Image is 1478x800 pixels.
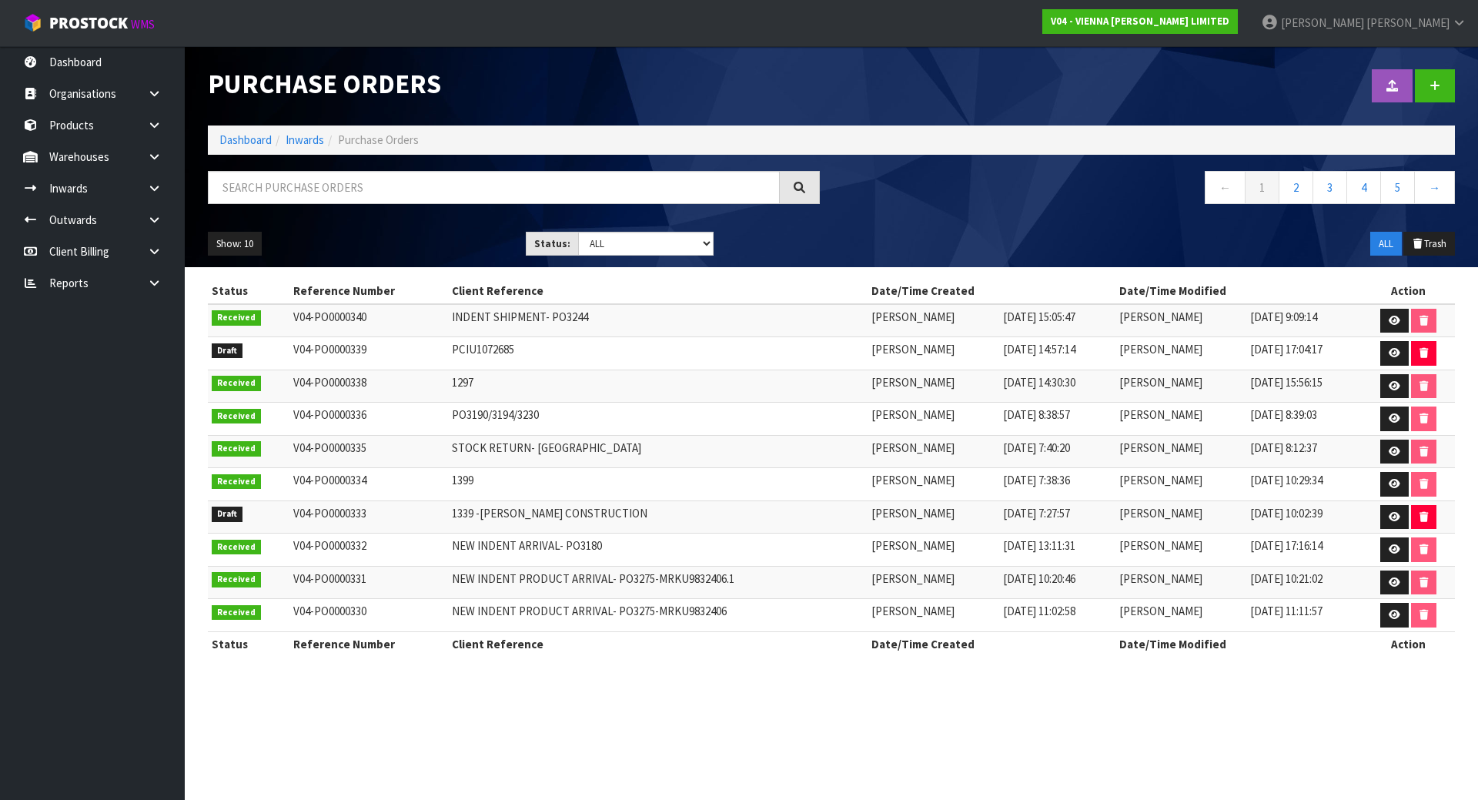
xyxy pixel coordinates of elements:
[289,337,447,370] td: V04-PO0000339
[1414,171,1455,204] a: →
[208,279,289,303] th: Status
[448,435,868,468] td: STOCK RETURN- [GEOGRAPHIC_DATA]
[208,171,780,204] input: Search purchase orders
[1250,506,1323,521] span: [DATE] 10:02:39
[289,403,447,436] td: V04-PO0000336
[1403,232,1455,256] button: Trash
[289,370,447,403] td: V04-PO0000338
[871,506,955,521] span: [PERSON_NAME]
[1281,15,1364,30] span: [PERSON_NAME]
[212,540,261,555] span: Received
[448,566,868,599] td: NEW INDENT PRODUCT ARRIVAL- PO3275-MRKU9832406.1
[212,441,261,457] span: Received
[1119,571,1202,586] span: [PERSON_NAME]
[1363,631,1455,656] th: Action
[289,566,447,599] td: V04-PO0000331
[212,474,261,490] span: Received
[49,13,128,33] span: ProStock
[212,409,261,424] span: Received
[1115,631,1363,656] th: Date/Time Modified
[289,279,447,303] th: Reference Number
[212,507,242,522] span: Draft
[1119,506,1202,521] span: [PERSON_NAME]
[1003,604,1075,618] span: [DATE] 11:02:58
[1042,9,1238,34] a: V04 - VIENNA [PERSON_NAME] LIMITED
[289,468,447,501] td: V04-PO0000334
[208,631,289,656] th: Status
[871,440,955,455] span: [PERSON_NAME]
[212,343,242,359] span: Draft
[1119,440,1202,455] span: [PERSON_NAME]
[1205,171,1246,204] a: ←
[843,171,1455,209] nav: Page navigation
[448,468,868,501] td: 1399
[1363,279,1455,303] th: Action
[871,310,955,324] span: [PERSON_NAME]
[1003,342,1075,356] span: [DATE] 14:57:14
[448,500,868,534] td: 1339 -[PERSON_NAME] CONSTRUCTION
[1119,407,1202,422] span: [PERSON_NAME]
[1003,407,1070,422] span: [DATE] 8:38:57
[871,473,955,487] span: [PERSON_NAME]
[1119,375,1202,390] span: [PERSON_NAME]
[1003,538,1075,553] span: [DATE] 13:11:31
[23,13,42,32] img: cube-alt.png
[871,375,955,390] span: [PERSON_NAME]
[1119,310,1202,324] span: [PERSON_NAME]
[1250,310,1317,324] span: [DATE] 9:09:14
[1115,279,1363,303] th: Date/Time Modified
[289,435,447,468] td: V04-PO0000335
[1366,15,1450,30] span: [PERSON_NAME]
[868,631,1115,656] th: Date/Time Created
[1245,171,1279,204] a: 1
[1003,310,1075,324] span: [DATE] 15:05:47
[1250,473,1323,487] span: [DATE] 10:29:34
[1119,473,1202,487] span: [PERSON_NAME]
[1250,440,1317,455] span: [DATE] 8:12:37
[1250,538,1323,553] span: [DATE] 17:16:14
[1250,375,1323,390] span: [DATE] 15:56:15
[1119,538,1202,553] span: [PERSON_NAME]
[448,279,868,303] th: Client Reference
[1346,171,1381,204] a: 4
[212,376,261,391] span: Received
[1003,506,1070,521] span: [DATE] 7:27:57
[1380,171,1415,204] a: 5
[1003,440,1070,455] span: [DATE] 7:40:20
[448,403,868,436] td: PO3190/3194/3230
[1119,342,1202,356] span: [PERSON_NAME]
[208,232,262,256] button: Show: 10
[1250,604,1323,618] span: [DATE] 11:11:57
[1279,171,1313,204] a: 2
[1003,571,1075,586] span: [DATE] 10:20:46
[1312,171,1347,204] a: 3
[208,69,820,99] h1: Purchase Orders
[868,279,1115,303] th: Date/Time Created
[448,337,868,370] td: PCIU1072685
[1003,473,1070,487] span: [DATE] 7:38:36
[448,304,868,337] td: INDENT SHIPMENT- PO3244
[212,605,261,621] span: Received
[289,599,447,632] td: V04-PO0000330
[448,631,868,656] th: Client Reference
[289,534,447,567] td: V04-PO0000332
[871,342,955,356] span: [PERSON_NAME]
[212,310,261,326] span: Received
[289,500,447,534] td: V04-PO0000333
[1051,15,1229,28] strong: V04 - VIENNA [PERSON_NAME] LIMITED
[871,407,955,422] span: [PERSON_NAME]
[1250,571,1323,586] span: [DATE] 10:21:02
[1370,232,1402,256] button: ALL
[338,132,419,147] span: Purchase Orders
[1003,375,1075,390] span: [DATE] 14:30:30
[871,604,955,618] span: [PERSON_NAME]
[212,572,261,587] span: Received
[1250,407,1317,422] span: [DATE] 8:39:03
[448,599,868,632] td: NEW INDENT PRODUCT ARRIVAL- PO3275-MRKU9832406
[219,132,272,147] a: Dashboard
[1119,604,1202,618] span: [PERSON_NAME]
[448,534,868,567] td: NEW INDENT ARRIVAL- PO3180
[289,631,447,656] th: Reference Number
[289,304,447,337] td: V04-PO0000340
[1250,342,1323,356] span: [DATE] 17:04:17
